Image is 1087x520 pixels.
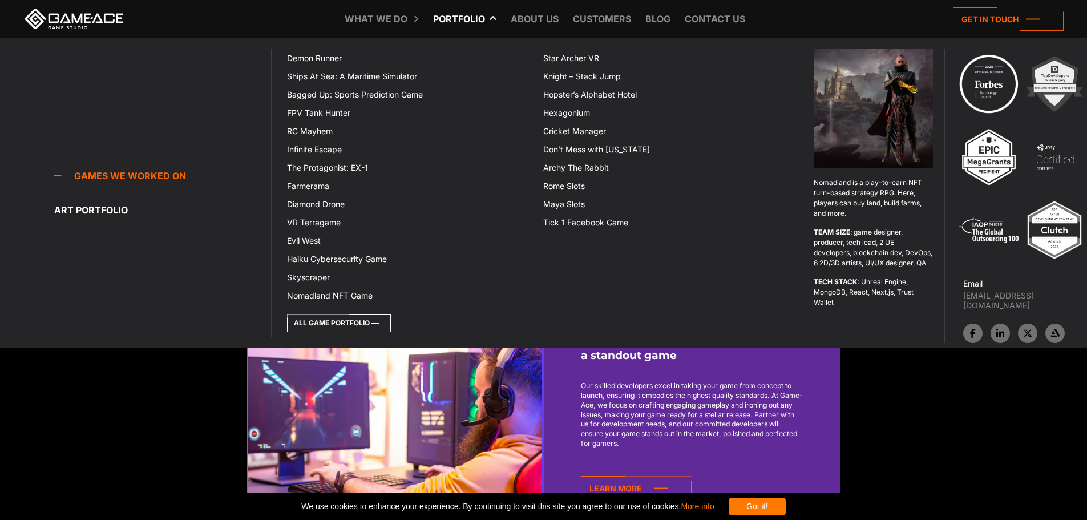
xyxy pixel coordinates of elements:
[280,268,536,287] a: Skyscraper
[953,7,1064,31] a: Get in touch
[280,213,536,232] a: VR Terragame
[536,159,793,177] a: Archy The Rabbit
[581,381,803,449] p: Our skilled developers excel in taking your game from concept to launch, ensuring it embodies the...
[536,213,793,232] a: Tick 1 Facebook Game
[280,67,536,86] a: Ships At Sea: A Maritime Simulator
[301,498,714,515] span: We use cookies to enhance your experience. By continuing to visit this site you agree to our use ...
[280,177,536,195] a: Farmerama
[287,314,391,332] a: All Game Portfolio
[681,502,714,511] a: More info
[1023,53,1086,115] img: 2
[536,195,793,213] a: Maya Slots
[536,67,793,86] a: Knight – Stack Jump
[536,104,793,122] a: Hexagonium
[54,164,271,187] a: Games we worked on
[280,140,536,159] a: Infinite Escape
[54,199,271,221] a: Art portfolio
[536,86,793,104] a: Hopster’s Alphabet Hotel
[280,195,536,213] a: Diamond Drone
[280,122,536,140] a: RC Mayhem
[814,227,933,268] p: : game designer, producer, tech lead, 2 UE developers, blockchain dev, DevOps, 6 2D/3D artists, U...
[280,49,536,67] a: Demon Runner
[1023,199,1086,261] img: Top ar vr development company gaming 2025 game ace
[814,178,933,219] p: Nomadland is a play-to-earn NFT turn-based strategy RPG. Here, players can buy land, build farms,...
[536,122,793,140] a: Cricket Manager
[814,228,850,236] strong: TEAM SIZE
[536,177,793,195] a: Rome Slots
[957,126,1020,188] img: 3
[957,53,1020,115] img: Technology council badge program ace 2025 game ace
[814,277,858,286] strong: TECH STACK
[963,279,983,288] strong: Email
[963,291,1087,310] a: [EMAIL_ADDRESS][DOMAIN_NAME]
[536,140,793,159] a: Don’t Mess with [US_STATE]
[957,199,1020,261] img: 5
[280,232,536,250] a: Evil West
[814,277,933,308] p: : Unreal Engine, MongoDB, React, Next.js, Trust Wallet
[729,498,786,515] div: Got it!
[280,159,536,177] a: The Protagonist: EX-1
[814,49,933,168] img: Nomadland game top menu
[280,86,536,104] a: Bagged Up: Sports Prediction Game
[280,250,536,268] a: Haiku Cybersecurity Game
[581,476,692,501] a: Learn More
[536,49,793,67] a: Star Archer VR
[280,104,536,122] a: FPV Tank Hunter
[280,287,536,305] a: Nomadland NFT Game
[1024,126,1086,188] img: 4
